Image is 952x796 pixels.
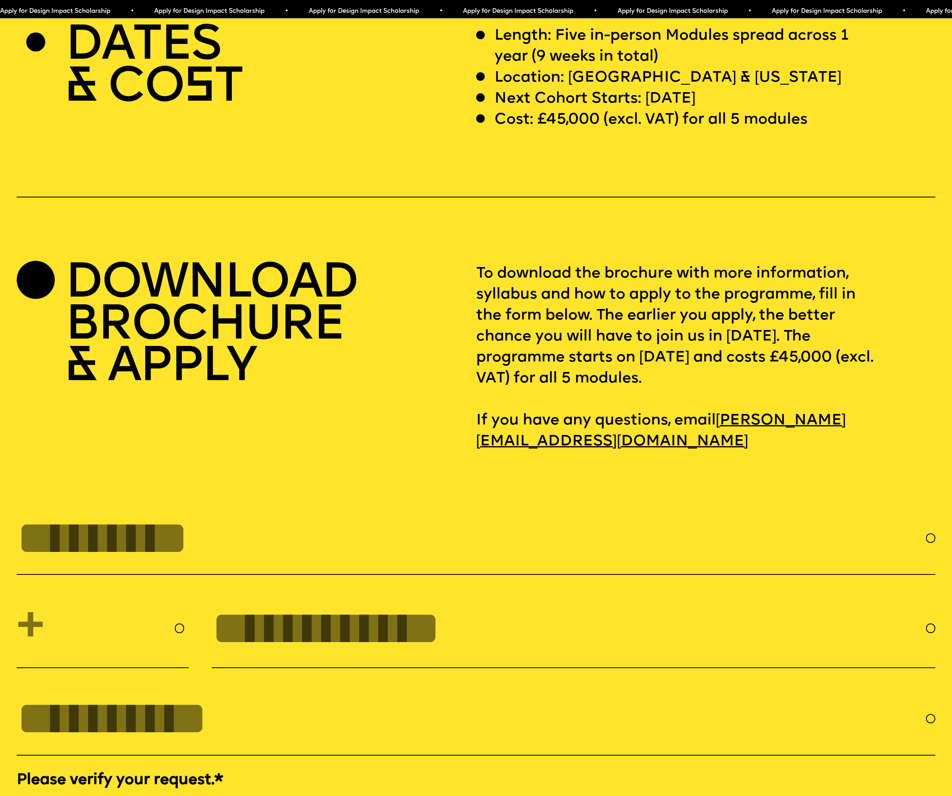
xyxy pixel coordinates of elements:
a: [PERSON_NAME][EMAIL_ADDRESS][DOMAIN_NAME] [476,407,846,456]
span: S [184,64,214,113]
h2: DATES & CO T [65,26,242,109]
p: Length: Five in-person Modules spread across 1 year (9 weeks in total) [494,26,878,68]
p: Cost: £45,000 (excl. VAT) for all 5 modules [494,110,808,131]
label: Please verify your request. [17,770,936,791]
span: • [439,8,443,14]
span: • [285,8,288,14]
p: Location: [GEOGRAPHIC_DATA] & [US_STATE] [494,68,841,89]
span: • [131,8,134,14]
p: To download the brochure with more information, syllabus and how to apply to the programme, fill ... [476,264,936,452]
h2: DOWNLOAD BROCHURE & APPLY [65,264,357,389]
span: • [593,8,597,14]
span: • [902,8,906,14]
span: • [748,8,752,14]
p: Next Cohort Starts: [DATE] [494,89,696,110]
